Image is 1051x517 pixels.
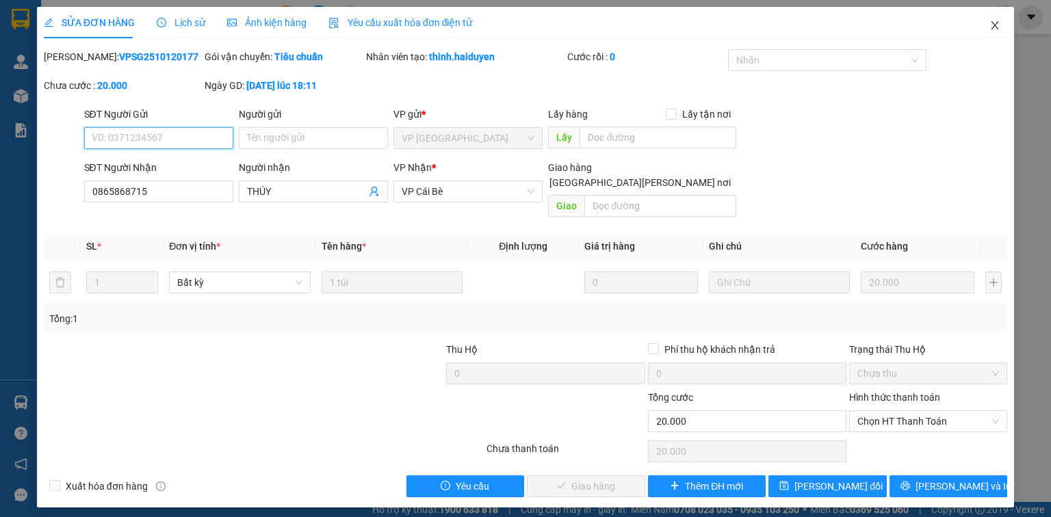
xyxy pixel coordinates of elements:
[685,479,743,494] span: Thêm ĐH mới
[239,107,388,122] div: Người gửi
[849,342,1007,357] div: Trạng thái Thu Hộ
[177,272,302,293] span: Bất kỳ
[393,162,432,173] span: VP Nhận
[900,481,910,492] span: printer
[84,160,233,175] div: SĐT Người Nhận
[227,18,237,27] span: picture
[857,411,999,432] span: Chọn HT Thanh Toán
[670,481,679,492] span: plus
[779,481,789,492] span: save
[84,107,233,122] div: SĐT Người Gửi
[156,481,166,491] span: info-circle
[441,481,450,492] span: exclamation-circle
[322,271,463,293] input: VD: Bàn, Ghế
[890,475,1008,497] button: printer[PERSON_NAME] và In
[406,475,525,497] button: exclamation-circleYêu cầu
[703,233,855,260] th: Ghi chú
[985,271,1002,293] button: plus
[366,49,565,64] div: Nhân viên tạo:
[648,392,693,403] span: Tổng cước
[794,479,883,494] span: [PERSON_NAME] đổi
[648,475,766,497] button: plusThêm ĐH mới
[857,363,999,384] span: Chưa thu
[548,195,584,217] span: Giao
[239,160,388,175] div: Người nhận
[205,49,363,64] div: Gói vận chuyển:
[610,51,615,62] b: 0
[227,17,307,28] span: Ảnh kiện hàng
[119,51,198,62] b: VPSG2510120177
[485,441,646,465] div: Chưa thanh toán
[393,107,543,122] div: VP gửi
[157,18,166,27] span: clock-circle
[456,479,489,494] span: Yêu cầu
[44,49,202,64] div: [PERSON_NAME]:
[369,186,380,197] span: user-add
[544,175,736,190] span: [GEOGRAPHIC_DATA][PERSON_NAME] nơi
[580,127,736,148] input: Dọc đường
[86,241,97,252] span: SL
[402,128,534,148] span: VP Sài Gòn
[567,49,725,64] div: Cước rồi :
[659,342,781,357] span: Phí thu hộ khách nhận trả
[861,241,908,252] span: Cước hàng
[548,127,580,148] span: Lấy
[709,271,850,293] input: Ghi Chú
[44,17,135,28] span: SỬA ĐƠN HÀNG
[157,17,205,28] span: Lịch sử
[976,7,1014,45] button: Close
[849,392,940,403] label: Hình thức thanh toán
[328,18,339,29] img: icon
[44,78,202,93] div: Chưa cước :
[402,181,534,202] span: VP Cái Bè
[97,80,127,91] b: 20.000
[205,78,363,93] div: Ngày GD:
[429,51,495,62] b: thinh.haiduyen
[446,344,478,355] span: Thu Hộ
[328,17,473,28] span: Yêu cầu xuất hóa đơn điện tử
[322,241,366,252] span: Tên hàng
[677,107,736,122] span: Lấy tận nơi
[527,475,645,497] button: checkGiao hàng
[274,51,323,62] b: Tiêu chuẩn
[49,271,71,293] button: delete
[989,20,1000,31] span: close
[916,479,1011,494] span: [PERSON_NAME] và In
[246,80,317,91] b: [DATE] lúc 18:11
[44,18,53,27] span: edit
[499,241,547,252] span: Định lượng
[584,241,635,252] span: Giá trị hàng
[548,162,592,173] span: Giao hàng
[768,475,887,497] button: save[PERSON_NAME] đổi
[584,271,698,293] input: 0
[584,195,736,217] input: Dọc đường
[49,311,406,326] div: Tổng: 1
[60,479,153,494] span: Xuất hóa đơn hàng
[169,241,220,252] span: Đơn vị tính
[861,271,974,293] input: 0
[548,109,588,120] span: Lấy hàng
